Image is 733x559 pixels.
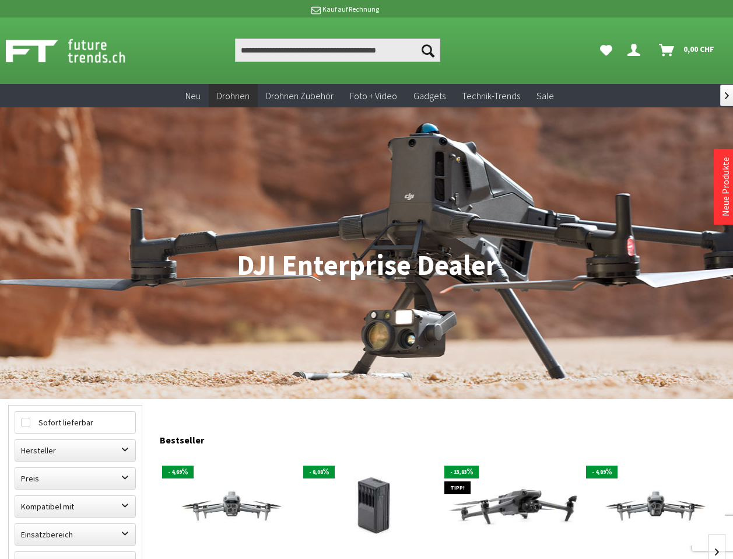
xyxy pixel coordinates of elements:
[15,524,135,545] label: Einsatzbereich
[15,496,135,517] label: Kompatibel mit
[163,468,301,546] img: DJI Matrice 4T
[15,468,135,489] label: Preis
[350,90,397,102] span: Foto + Video
[587,468,725,546] img: DJI Matrice 4E
[15,440,135,461] label: Hersteller
[413,90,446,102] span: Gadgets
[160,422,725,452] div: Bestseller
[654,39,720,62] a: Warenkorb
[307,454,439,559] img: DJI Enterprise Matrice 350 Akku TB65
[342,84,405,108] a: Foto + Video
[209,84,258,108] a: Drohnen
[6,36,151,65] img: Shop Futuretrends - zur Startseite wechseln
[720,157,731,216] a: Neue Produkte
[177,84,209,108] a: Neu
[405,84,454,108] a: Gadgets
[185,90,201,102] span: Neu
[725,92,729,99] span: 
[528,84,562,108] a: Sale
[15,412,135,433] label: Sofort lieferbar
[594,39,618,62] a: Meine Favoriten
[258,84,342,108] a: Drohnen Zubehör
[623,39,650,62] a: Dein Konto
[217,90,250,102] span: Drohnen
[536,90,554,102] span: Sale
[8,251,725,280] h1: DJI Enterprise Dealer
[235,39,440,62] input: Produkt, Marke, Kategorie, EAN, Artikelnummer…
[683,40,714,58] span: 0,00 CHF
[454,84,528,108] a: Technik-Trends
[445,463,583,550] img: DJI Mavic 3 Enterprise Thermal M3T EU/C2
[266,90,334,102] span: Drohnen Zubehör
[416,39,440,62] button: Suchen
[462,90,520,102] span: Technik-Trends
